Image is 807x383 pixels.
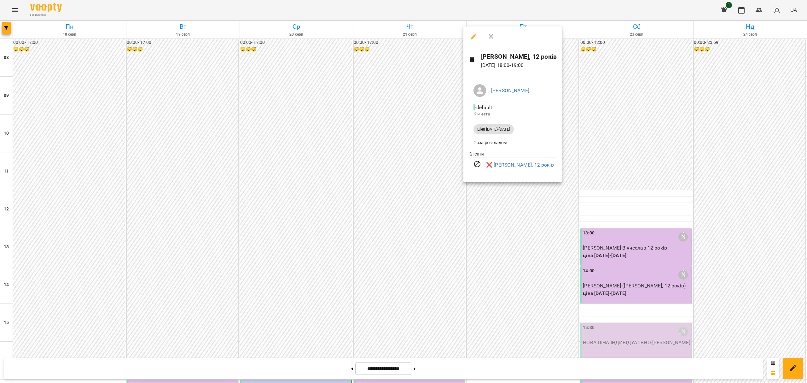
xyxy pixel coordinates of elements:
li: Поза розкладом [468,137,557,148]
ul: Клієнти [468,151,557,175]
a: ❌ [PERSON_NAME], 12 років [486,161,554,169]
svg: Візит скасовано [473,160,481,168]
span: ціна [DATE]-[DATE] [473,127,514,132]
p: [DATE] 18:00 - 19:00 [481,62,557,69]
span: - default [473,104,493,110]
a: [PERSON_NAME] [491,87,529,93]
h6: [PERSON_NAME], 12 років [481,52,557,62]
p: Кімната [473,111,552,117]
